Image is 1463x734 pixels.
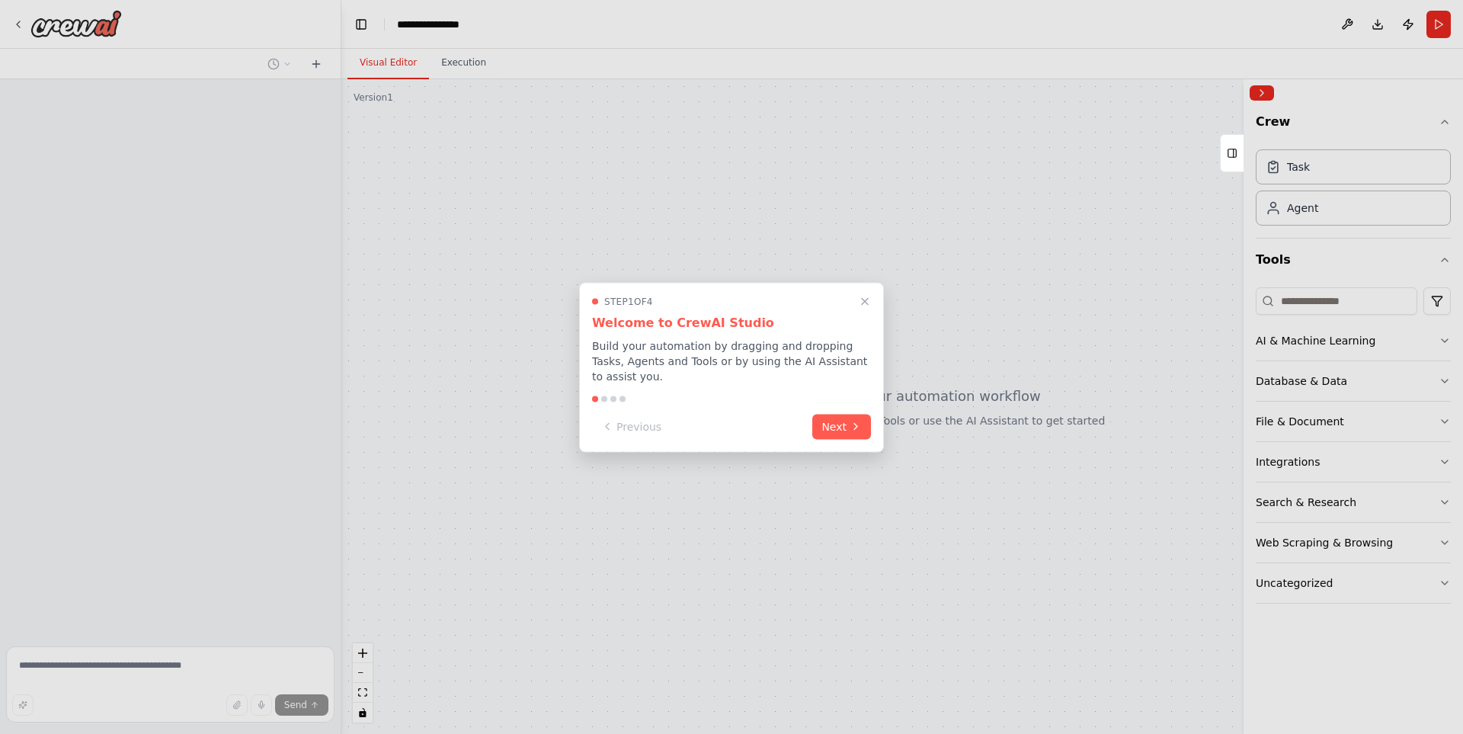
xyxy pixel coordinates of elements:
[351,14,372,35] button: Hide left sidebar
[592,313,871,332] h3: Welcome to CrewAI Studio
[592,338,871,383] p: Build your automation by dragging and dropping Tasks, Agents and Tools or by using the AI Assista...
[592,414,671,439] button: Previous
[604,295,653,307] span: Step 1 of 4
[812,414,871,439] button: Next
[856,292,874,310] button: Close walkthrough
